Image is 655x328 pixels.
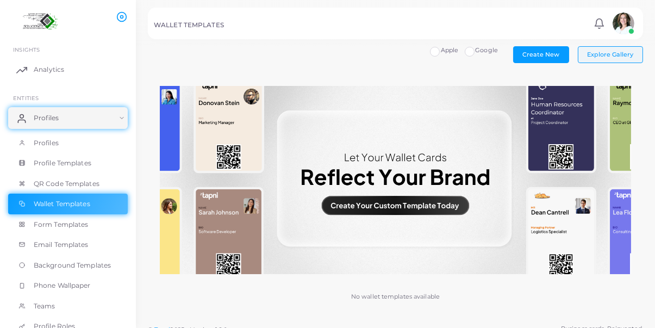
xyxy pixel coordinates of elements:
[513,46,569,63] button: Create New
[34,179,99,189] span: QR Code Templates
[34,158,91,168] span: Profile Templates
[8,107,128,129] a: Profiles
[609,13,637,34] a: avatar
[13,95,39,101] span: ENTITIES
[8,194,128,214] a: Wallet Templates
[8,275,128,296] a: Phone Wallpaper
[34,138,59,148] span: Profiles
[578,46,643,63] button: Explore Gallery
[34,240,89,250] span: Email Templates
[8,133,128,153] a: Profiles
[475,46,498,54] span: Google
[34,65,64,75] span: Analytics
[8,59,128,81] a: Analytics
[613,13,634,34] img: avatar
[154,21,224,29] h5: WALLET TEMPLATES
[34,281,91,290] span: Phone Wallpaper
[8,296,128,317] a: Teams
[160,86,631,275] img: No wallet templates
[588,51,634,58] span: Explore Gallery
[34,220,89,230] span: Form Templates
[8,214,128,235] a: Form Templates
[8,174,128,194] a: QR Code Templates
[351,292,440,301] p: No wallet templates available
[8,234,128,255] a: Email Templates
[8,153,128,174] a: Profile Templates
[13,46,40,53] span: INSIGHTS
[522,51,559,58] span: Create New
[34,199,90,209] span: Wallet Templates
[34,301,55,311] span: Teams
[441,46,459,54] span: Apple
[8,255,128,276] a: Background Templates
[34,113,59,123] span: Profiles
[34,261,111,270] span: Background Templates
[10,10,70,30] img: logo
